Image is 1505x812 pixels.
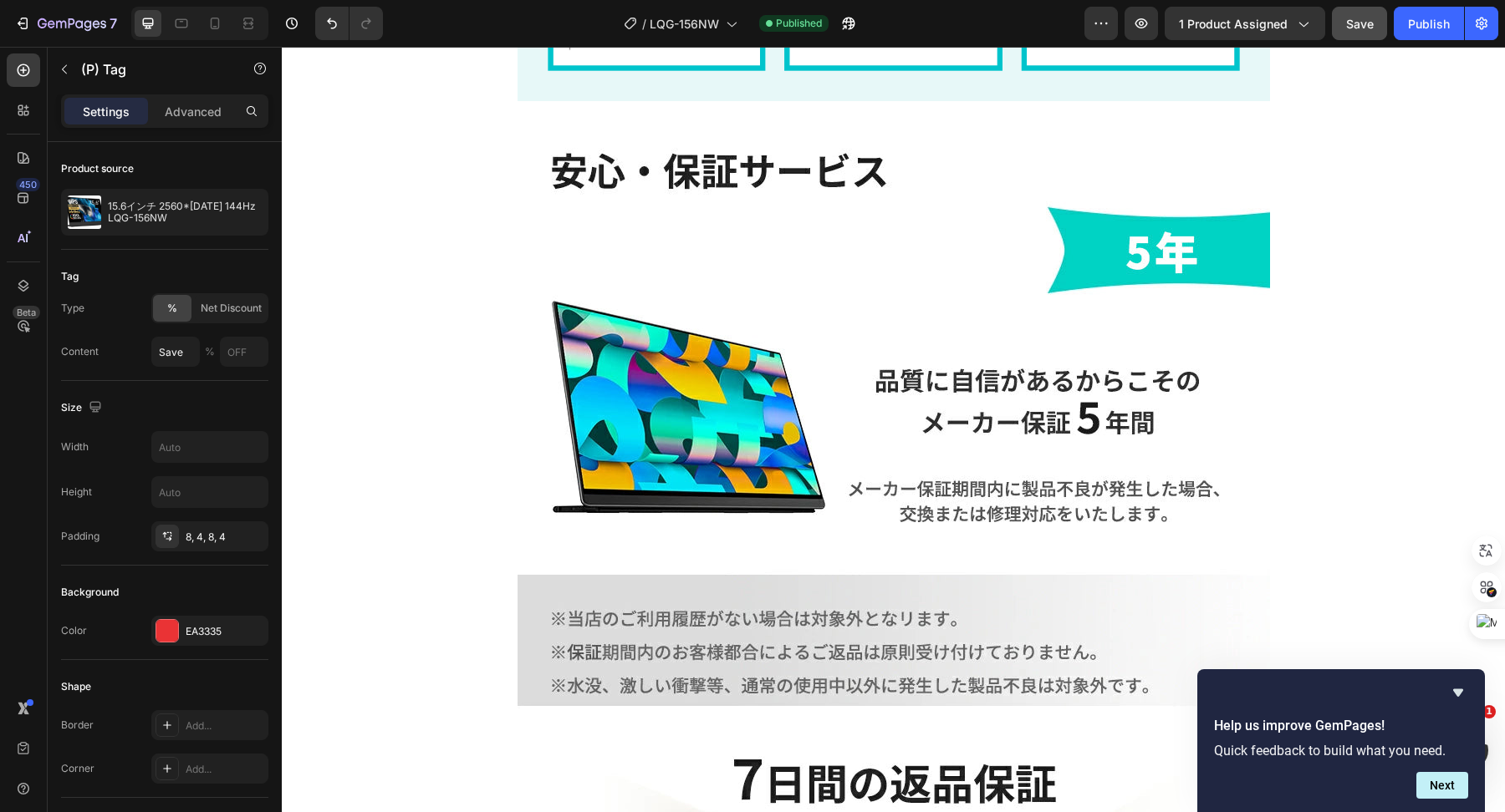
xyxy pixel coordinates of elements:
div: 450 [16,178,40,191]
input: Auto [152,477,268,507]
div: Content [61,344,99,359]
div: Shape [61,679,91,694]
button: Save [1332,7,1387,40]
span: Net Discount [201,301,262,316]
span: % [167,301,177,316]
div: EA3335 [186,624,264,639]
div: Corner [61,761,94,776]
div: Add... [186,718,264,733]
div: Height [61,485,92,500]
span: 1 product assigned [1179,15,1288,33]
span: Save [1346,17,1374,31]
p: 7 [110,13,117,33]
button: 1 product assigned [1165,7,1325,40]
div: Type [61,301,84,316]
iframe: Design area [282,47,1505,812]
span: % [205,344,215,359]
div: Add... [186,762,264,777]
span: / [642,15,646,33]
img: product feature img [68,195,101,229]
p: (P) Tag [81,59,223,79]
button: 7 [7,7,125,40]
input: OFF [220,337,268,367]
button: Publish [1394,7,1464,40]
span: LQG-156NW [650,15,719,33]
p: 15.6インチ 2560*[DATE] 144Hz LQG-156NW [108,200,262,224]
div: Width [61,439,89,454]
div: Size [61,397,105,419]
div: Border [61,718,94,733]
div: Product source [61,161,134,176]
button: Hide survey [1448,683,1468,703]
div: Undo/Redo [315,7,383,40]
p: Quick feedback to build what you need. [1214,743,1468,759]
div: Background [61,585,119,600]
div: 8, 4, 8, 4 [186,530,264,545]
div: Help us improve GemPages! [1214,683,1468,799]
div: Publish [1408,15,1450,33]
input: SALE [151,337,200,367]
div: Color [61,623,87,638]
button: Next question [1416,772,1468,799]
div: Padding [61,529,99,544]
span: 1 [1482,705,1496,718]
p: Settings [83,103,130,120]
div: Tag [61,269,79,284]
h2: Help us improve GemPages! [1214,716,1468,736]
input: Auto [152,432,268,462]
div: Beta [13,306,40,319]
span: Published [776,16,822,31]
p: Advanced [165,103,222,120]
